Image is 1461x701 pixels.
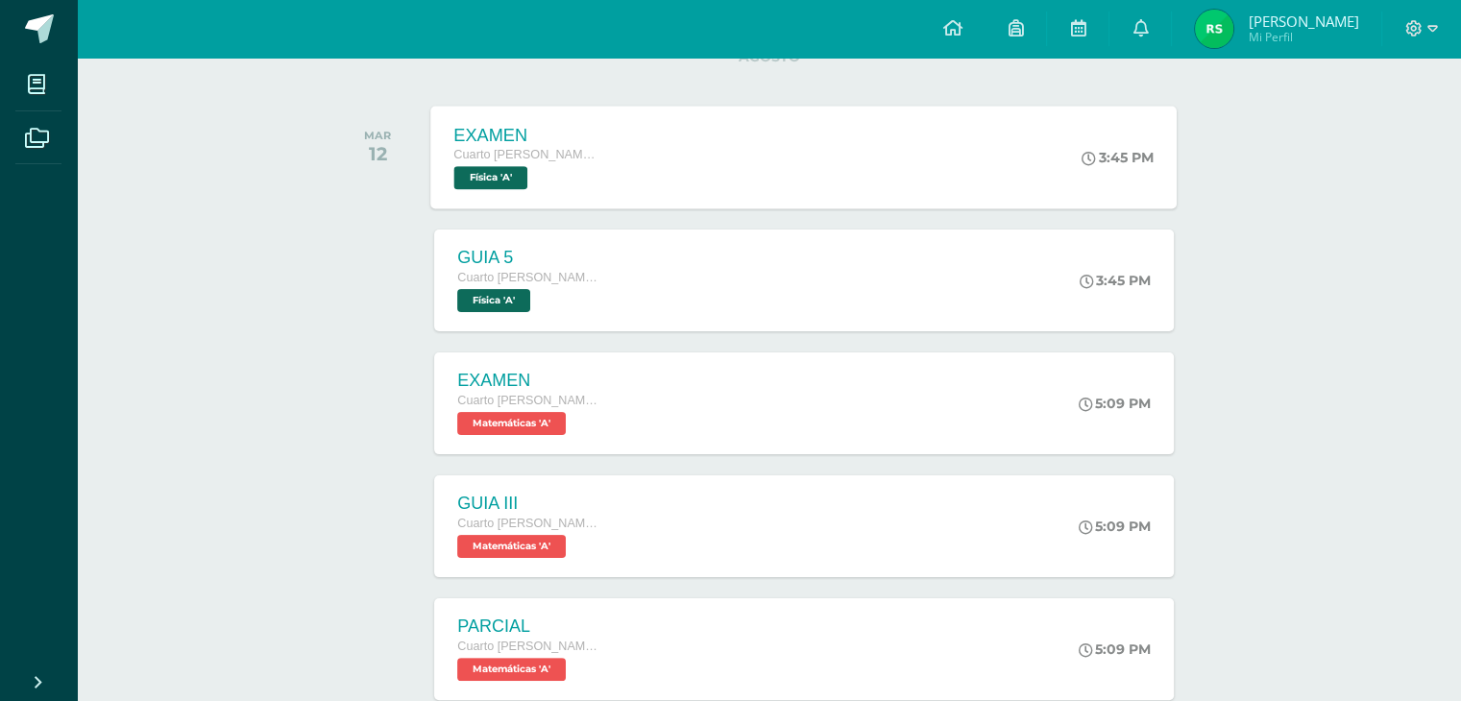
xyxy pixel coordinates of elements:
[457,412,566,435] span: Matemáticas 'A'
[457,517,601,530] span: Cuarto [PERSON_NAME]. CCLL en Computación
[457,394,601,407] span: Cuarto [PERSON_NAME]. CCLL en Computación
[1248,12,1358,31] span: [PERSON_NAME]
[457,371,601,391] div: EXAMEN
[454,166,528,189] span: Física 'A'
[457,271,601,284] span: Cuarto [PERSON_NAME]. CCLL en Computación
[364,129,391,142] div: MAR
[457,248,601,268] div: GUIA 5
[457,494,601,514] div: GUIA III
[454,125,600,145] div: EXAMEN
[457,289,530,312] span: Física 'A'
[457,535,566,558] span: Matemáticas 'A'
[1083,149,1155,166] div: 3:45 PM
[1248,29,1358,45] span: Mi Perfil
[1079,518,1151,535] div: 5:09 PM
[1079,641,1151,658] div: 5:09 PM
[364,142,391,165] div: 12
[457,616,601,637] div: PARCIAL
[1080,272,1151,289] div: 3:45 PM
[1079,395,1151,412] div: 5:09 PM
[454,148,600,161] span: Cuarto [PERSON_NAME]. CCLL en Computación
[1195,10,1233,48] img: 6b8055f1fa2aa5a2ea33f5fa0b4220d9.png
[457,640,601,653] span: Cuarto [PERSON_NAME]. CCLL en Computación
[457,658,566,681] span: Matemáticas 'A'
